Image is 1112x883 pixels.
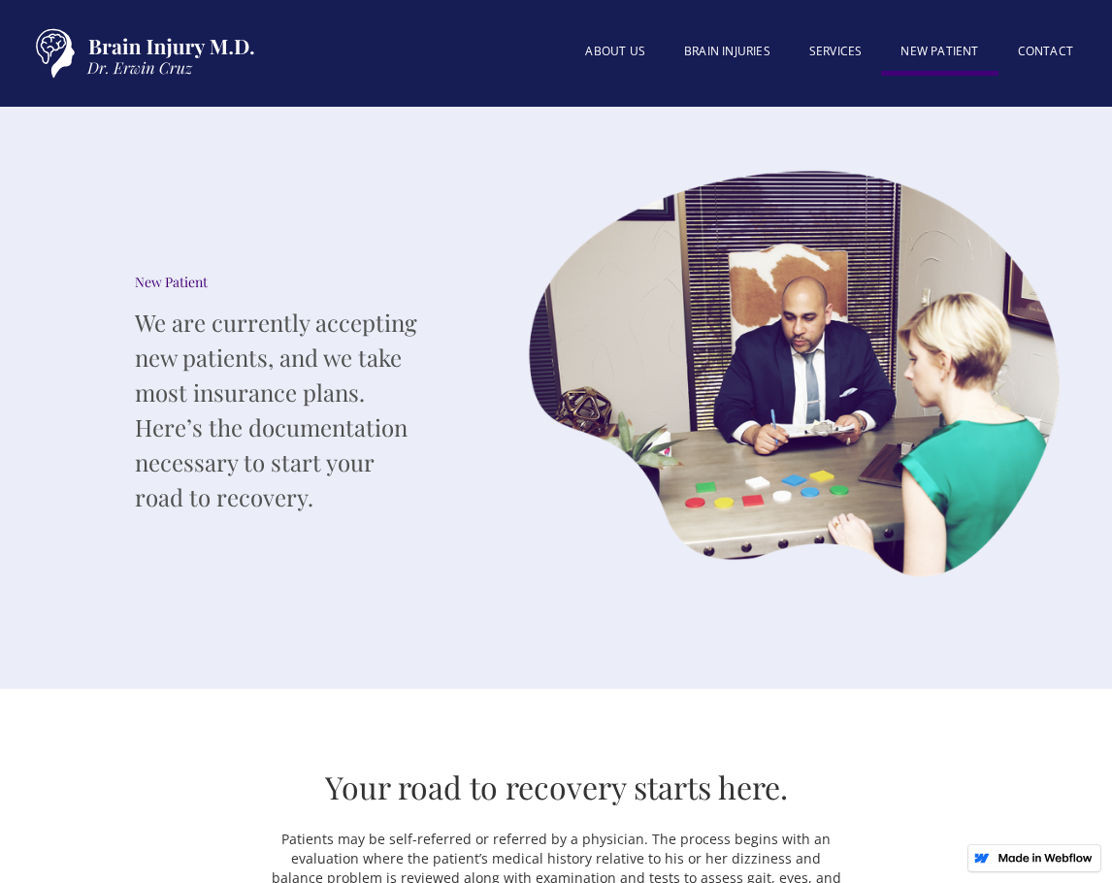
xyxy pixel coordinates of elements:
[665,32,790,71] a: BRAIN INJURIES
[881,32,998,76] a: New patient
[998,853,1093,863] img: Made in Webflow
[135,305,426,514] p: We are currently accepting new patients, and we take most insurance plans. Here’s the documentati...
[998,32,1093,71] a: Contact
[325,767,788,807] h2: Your road to recovery starts here.
[790,32,882,71] a: SERVICES
[135,273,426,292] div: New Patient
[566,32,665,71] a: About US
[19,19,262,87] a: home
